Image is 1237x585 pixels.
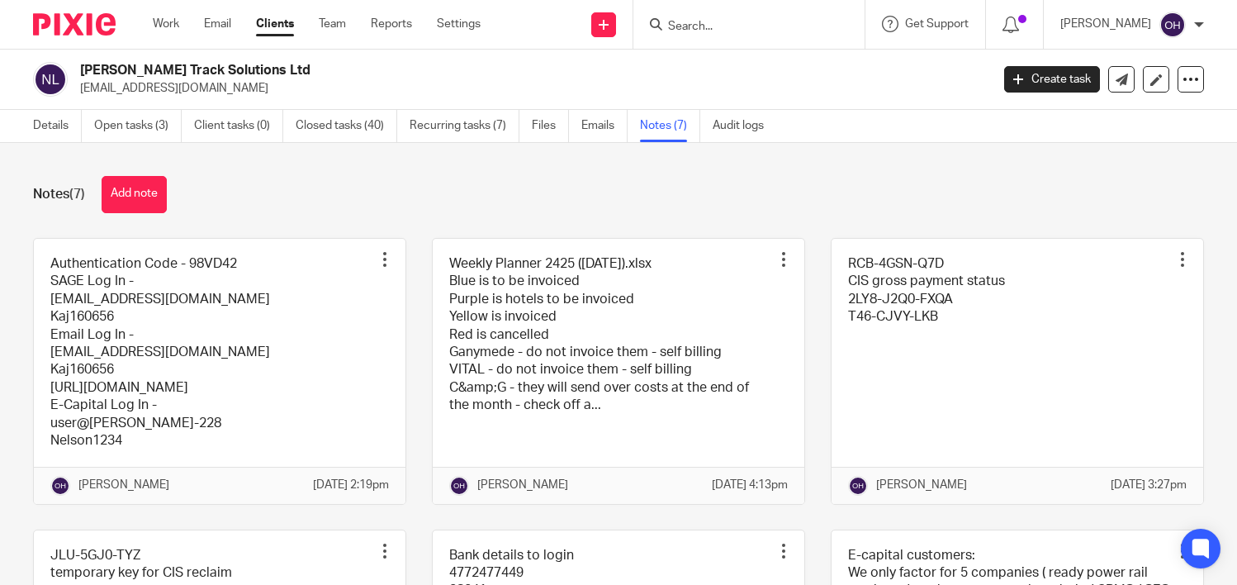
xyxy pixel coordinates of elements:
[410,110,519,142] a: Recurring tasks (7)
[78,477,169,493] p: [PERSON_NAME]
[905,18,969,30] span: Get Support
[1111,477,1187,493] p: [DATE] 3:27pm
[33,186,85,203] h1: Notes
[69,188,85,201] span: (7)
[102,176,167,213] button: Add note
[581,110,628,142] a: Emails
[313,477,389,493] p: [DATE] 2:19pm
[80,62,799,79] h2: [PERSON_NAME] Track Solutions Ltd
[1060,16,1151,32] p: [PERSON_NAME]
[33,13,116,36] img: Pixie
[194,110,283,142] a: Client tasks (0)
[713,110,776,142] a: Audit logs
[50,476,70,496] img: svg%3E
[319,16,346,32] a: Team
[1159,12,1186,38] img: svg%3E
[204,16,231,32] a: Email
[532,110,569,142] a: Files
[437,16,481,32] a: Settings
[256,16,294,32] a: Clients
[1004,66,1100,93] a: Create task
[153,16,179,32] a: Work
[640,110,700,142] a: Notes (7)
[712,477,788,493] p: [DATE] 4:13pm
[666,20,815,35] input: Search
[477,477,568,493] p: [PERSON_NAME]
[33,62,68,97] img: svg%3E
[33,110,82,142] a: Details
[876,477,967,493] p: [PERSON_NAME]
[848,476,868,496] img: svg%3E
[296,110,397,142] a: Closed tasks (40)
[80,80,979,97] p: [EMAIL_ADDRESS][DOMAIN_NAME]
[449,476,469,496] img: svg%3E
[371,16,412,32] a: Reports
[94,110,182,142] a: Open tasks (3)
